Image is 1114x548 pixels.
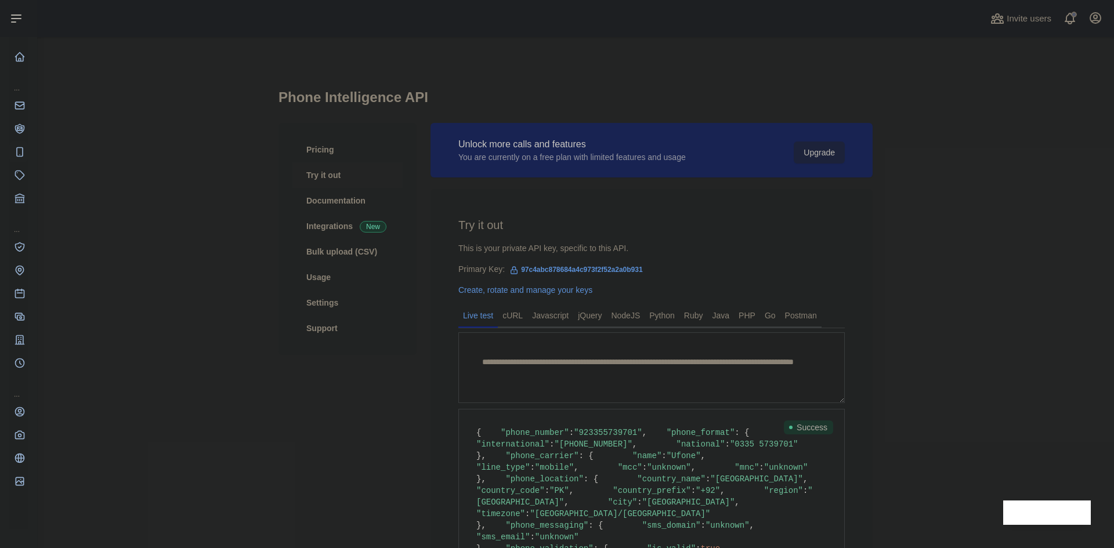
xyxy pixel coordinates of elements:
div: This is your private API key, specific to this API. [458,242,845,254]
span: "phone_messaging" [505,521,588,530]
span: , [750,521,754,530]
span: , [720,486,725,495]
div: You are currently on a free plan with limited features and usage [458,151,686,163]
span: { [476,428,481,437]
span: : [530,463,534,472]
a: Pricing [292,137,403,162]
a: Python [645,306,679,325]
span: : [725,440,730,449]
span: "sms_email" [476,532,530,542]
a: Postman [780,306,822,325]
span: Invite users [1007,12,1051,26]
span: "name" [632,451,661,460]
span: : [661,451,666,460]
div: ... [9,211,28,234]
span: , [735,498,739,507]
span: 97c4abc878684a4c973f2f52a2a0b931 [505,261,648,278]
a: Bulk upload (CSV) [292,239,403,264]
span: : { [578,451,593,460]
a: Support [292,315,403,341]
span: New [360,221,386,233]
a: Integrations New [292,213,403,239]
span: "mobile" [535,463,574,472]
span: "country_prefix" [613,486,690,495]
span: "national" [676,440,725,449]
span: "phone_format" [667,428,735,437]
span: : [525,509,530,518]
span: "timezone" [476,509,525,518]
a: cURL [498,306,527,325]
span: : [803,486,808,495]
span: : [759,463,764,472]
span: , [574,463,578,472]
span: : { [584,474,598,484]
span: "unknown" [706,521,750,530]
div: Unlock more calls and features [458,137,686,151]
span: "country_name" [637,474,706,484]
button: Invite users [988,9,1054,28]
a: PHP [734,306,760,325]
a: Javascript [527,306,573,325]
a: Ruby [679,306,708,325]
span: "[GEOGRAPHIC_DATA]/[GEOGRAPHIC_DATA]" [530,509,710,518]
span: : [637,498,642,507]
span: : [530,532,534,542]
span: : [642,463,647,472]
h1: Phone Intelligence API [278,88,873,116]
span: "PK" [549,486,569,495]
span: "country_code" [476,486,545,495]
span: , [569,486,574,495]
span: "[PHONE_NUMBER]" [554,440,632,449]
span: Success [784,420,833,434]
span: "mnc" [735,463,759,472]
span: "phone_number" [501,428,569,437]
span: "region" [764,486,803,495]
a: Create, rotate and manage your keys [458,285,592,295]
a: Usage [292,264,403,290]
a: Go [760,306,780,325]
span: "+92" [696,486,720,495]
a: Settings [292,290,403,315]
button: Upgrade [794,141,845,164]
a: NodeJS [606,306,645,325]
a: Java [708,306,735,325]
div: Primary Key: [458,263,845,275]
h2: Try it out [458,217,845,233]
a: jQuery [573,306,606,325]
div: ... [9,70,28,93]
a: Live test [458,306,498,325]
span: , [803,474,808,484]
span: , [564,498,569,507]
span: }, [476,451,486,460]
span: "unknown" [535,532,579,542]
span: }, [476,474,486,484]
span: "city" [608,498,637,507]
span: : [569,428,574,437]
span: : [549,440,554,449]
div: ... [9,376,28,399]
span: "sms_domain" [642,521,701,530]
span: "923355739701" [574,428,642,437]
span: "line_type" [476,463,530,472]
span: "[GEOGRAPHIC_DATA]" [710,474,803,484]
span: : [701,521,706,530]
span: , [691,463,696,472]
span: "phone_carrier" [505,451,578,460]
span: "unknown" [647,463,691,472]
a: Try it out [292,162,403,188]
span: : [691,486,696,495]
span: , [701,451,706,460]
span: , [632,440,637,449]
span: }, [476,521,486,530]
span: : [545,486,549,495]
span: "0335 5739701" [730,440,798,449]
span: "[GEOGRAPHIC_DATA]" [642,498,735,507]
span: "phone_location" [505,474,583,484]
a: Documentation [292,188,403,213]
span: "mcc" [618,463,642,472]
span: "Ufone" [667,451,701,460]
iframe: Toggle Customer Support [1003,500,1091,525]
span: : [706,474,710,484]
span: , [642,428,647,437]
span: : { [588,521,603,530]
